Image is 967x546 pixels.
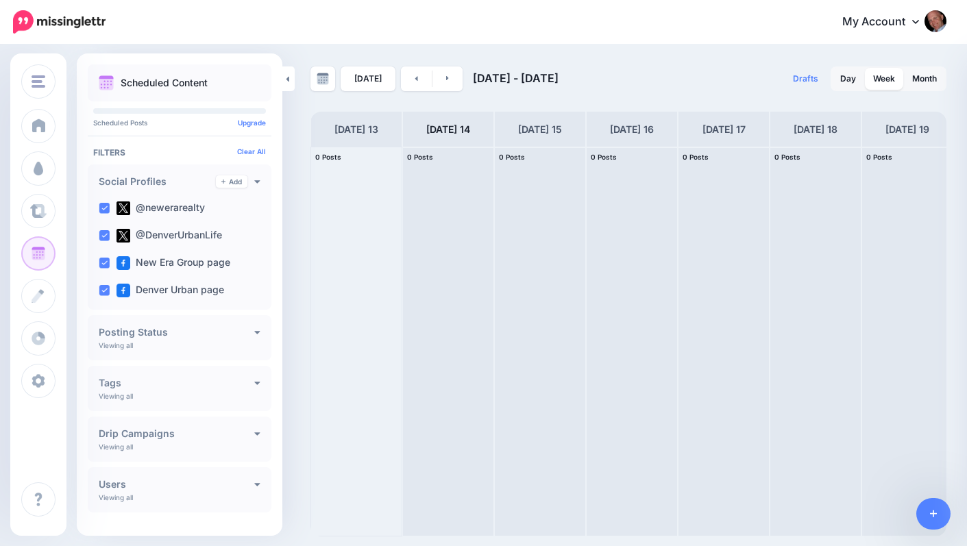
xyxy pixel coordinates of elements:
img: calendar-grey-darker.png [317,73,329,85]
h4: [DATE] 16 [610,121,654,138]
a: Month [904,68,945,90]
img: twitter-square.png [117,229,130,243]
span: Drafts [793,75,818,83]
h4: [DATE] 13 [334,121,378,138]
a: Week [865,68,903,90]
span: 0 Posts [683,153,709,161]
p: Viewing all [99,341,133,349]
p: Scheduled Posts [93,119,266,126]
h4: Social Profiles [99,177,216,186]
img: Missinglettr [13,10,106,34]
span: 0 Posts [315,153,341,161]
p: Viewing all [99,392,133,400]
img: twitter-square.png [117,201,130,215]
p: Viewing all [99,443,133,451]
h4: Drip Campaigns [99,429,254,438]
a: Add [216,175,247,188]
h4: Users [99,480,254,489]
label: @newerarealty [117,201,205,215]
h4: Posting Status [99,327,254,337]
h4: [DATE] 17 [702,121,746,138]
span: 0 Posts [774,153,800,161]
h4: Filters [93,147,266,158]
h4: [DATE] 15 [518,121,562,138]
img: facebook-square.png [117,256,130,270]
a: Upgrade [238,119,266,127]
span: 0 Posts [499,153,525,161]
a: Clear All [237,147,266,156]
h4: Tags [99,378,254,388]
p: Viewing all [99,493,133,501]
a: My Account [829,5,946,39]
label: Denver Urban page [117,284,224,297]
h4: [DATE] 14 [426,121,470,138]
img: facebook-square.png [117,284,130,297]
p: Scheduled Content [121,78,208,88]
h4: [DATE] 19 [885,121,929,138]
img: menu.png [32,75,45,88]
label: New Era Group page [117,256,230,270]
img: calendar.png [99,75,114,90]
span: 0 Posts [407,153,433,161]
a: Day [832,68,864,90]
a: Drafts [785,66,827,91]
span: 0 Posts [591,153,617,161]
span: [DATE] - [DATE] [473,71,559,85]
h4: [DATE] 18 [794,121,837,138]
label: @DenverUrbanLife [117,229,222,243]
a: [DATE] [341,66,395,91]
span: 0 Posts [866,153,892,161]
